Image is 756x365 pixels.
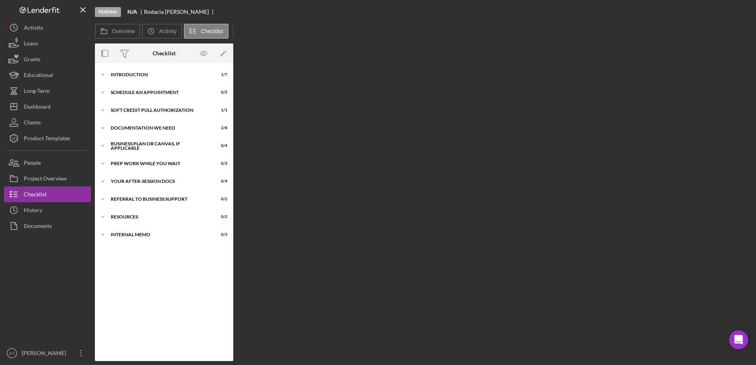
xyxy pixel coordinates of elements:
[111,197,208,201] div: Referral to Business Support
[153,50,176,56] div: Checklist
[24,99,51,117] div: Dashboard
[4,218,91,234] button: Documents
[111,179,208,184] div: Your After-Session Docs
[24,20,43,38] div: Activity
[24,130,70,148] div: Product Templates
[111,214,208,219] div: Resources
[4,186,91,202] button: Checklist
[24,51,40,69] div: Grants
[213,108,227,113] div: 1 / 1
[111,141,208,151] div: Business Plan or Canvas, if applicable
[4,51,91,67] button: Grants
[213,232,227,237] div: 0 / 3
[95,24,140,39] button: Overview
[4,155,91,171] button: People
[111,90,208,95] div: Schedule An Appointment
[24,67,53,85] div: Educational
[24,155,41,173] div: People
[213,214,227,219] div: 0 / 2
[144,9,215,15] div: Rodacia [PERSON_NAME]
[4,345,91,361] button: ET[PERSON_NAME]
[20,345,71,363] div: [PERSON_NAME]
[4,83,91,99] button: Long-Term
[213,90,227,95] div: 0 / 5
[9,351,14,356] text: ET
[111,72,208,77] div: Introduction
[4,36,91,51] button: Loans
[4,99,91,115] button: Dashboard
[213,161,227,166] div: 0 / 3
[24,202,42,220] div: History
[111,126,208,130] div: Documentation We Need
[24,218,52,236] div: Documents
[142,24,181,39] button: Activity
[201,28,223,34] label: Checklist
[213,126,227,130] div: 2 / 8
[24,36,38,53] div: Loans
[24,115,41,132] div: Clients
[4,115,91,130] button: Clients
[159,28,176,34] label: Activity
[729,330,748,349] div: Open Intercom Messenger
[95,7,121,17] div: Pending
[112,28,135,34] label: Overview
[184,24,229,39] button: Checklist
[4,67,91,83] button: Educational
[111,108,208,113] div: Soft Credit Pull Authorization
[24,83,50,101] div: Long-Term
[111,161,208,166] div: Prep Work While You Wait
[24,171,67,188] div: Project Overview
[4,202,91,218] button: History
[213,179,227,184] div: 0 / 4
[4,20,91,36] button: Activity
[127,9,137,15] b: N/A
[24,186,47,204] div: Checklist
[4,171,91,186] button: Project Overview
[213,143,227,148] div: 0 / 4
[4,130,91,146] button: Product Templates
[111,232,208,237] div: Internal Memo
[213,197,227,201] div: 0 / 2
[213,72,227,77] div: 1 / 7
